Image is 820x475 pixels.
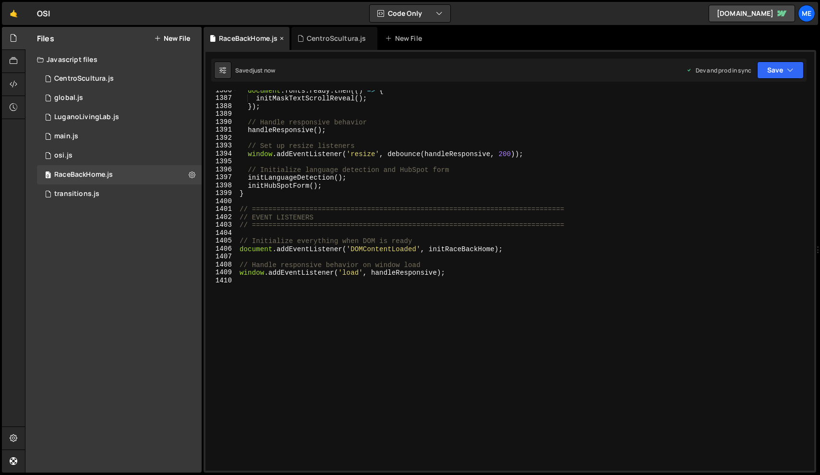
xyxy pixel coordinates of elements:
div: Dev and prod in sync [686,66,751,74]
div: 1398 [205,182,238,190]
div: 1392 [205,134,238,142]
div: 1405 [205,237,238,245]
div: 1395 [205,158,238,166]
button: New File [154,35,190,42]
div: 1407 [205,253,238,261]
div: 1394 [205,150,238,158]
a: [DOMAIN_NAME] [709,5,795,22]
div: 1396 [205,166,238,174]
div: 1386 [205,86,238,95]
span: 0 [45,172,51,180]
div: 1388 [205,102,238,110]
div: 1404 [205,229,238,237]
div: 1397 [205,173,238,182]
div: 1393 [205,142,238,150]
div: 13341/48262.js [37,69,202,88]
div: 1410 [205,277,238,285]
div: 1401 [205,205,238,213]
div: just now [253,66,275,74]
div: RaceBackHome.js [219,34,277,43]
div: LuganoLivingLab.js [54,113,119,122]
div: 1391 [205,126,238,134]
div: Javascript files [25,50,202,69]
h2: Files [37,33,54,44]
div: 1406 [205,245,238,253]
div: 1399 [205,189,238,197]
div: Saved [235,66,275,74]
div: 1402 [205,213,238,221]
div: 13341/44702.js [37,146,202,165]
div: 1403 [205,221,238,229]
div: transitions.js [54,190,99,198]
div: 1390 [205,118,238,126]
button: Save [757,61,804,79]
div: New File [385,34,425,43]
div: 1389 [205,110,238,118]
div: OSI [37,8,50,19]
div: 1409 [205,268,238,277]
div: 13341/33269.js [37,88,202,108]
div: 1408 [205,261,238,269]
div: CentroScultura.js [54,74,114,83]
div: 13341/42117.js [37,165,202,184]
div: 13341/42528.js [37,108,202,127]
a: Me [798,5,815,22]
div: 13341/38761.js [37,127,202,146]
button: Code Only [370,5,450,22]
div: 1400 [205,197,238,206]
div: main.js [54,132,78,141]
div: osi.js [54,151,72,160]
div: RaceBackHome.js [54,171,113,179]
div: 1387 [205,94,238,102]
div: 13341/38831.js [37,184,202,204]
a: 🤙 [2,2,25,25]
div: global.js [54,94,83,102]
div: CentroScultura.js [307,34,366,43]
